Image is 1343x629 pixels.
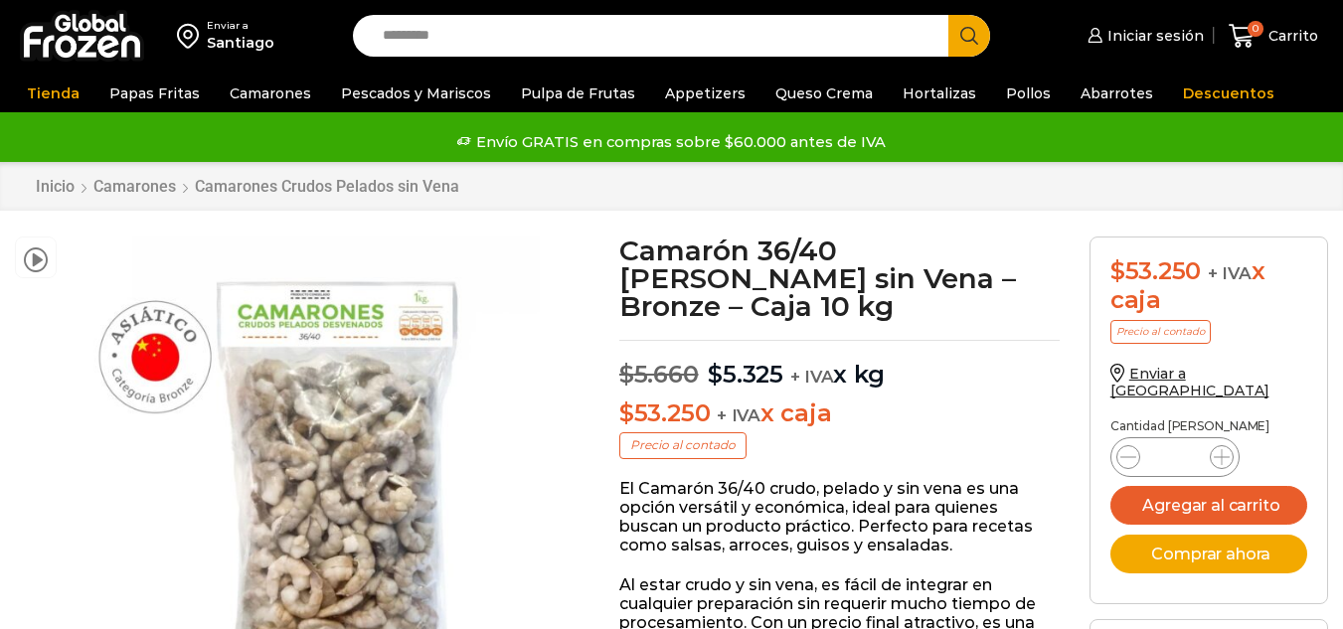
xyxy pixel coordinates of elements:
button: Agregar al carrito [1110,486,1307,525]
bdi: 5.325 [708,360,783,389]
button: Search button [948,15,990,57]
bdi: 53.250 [1110,256,1201,285]
a: Papas Fritas [99,75,210,112]
p: El Camarón 36/40 crudo, pelado y sin vena es una opción versátil y económica, ideal para quienes ... [619,479,1060,555]
p: x caja [619,399,1060,428]
div: Santiago [207,33,274,53]
div: x caja [1110,257,1307,315]
a: Pollos [996,75,1061,112]
span: + IVA [790,367,834,387]
a: Appetizers [655,75,755,112]
a: Descuentos [1173,75,1284,112]
span: 0 [1248,21,1263,37]
a: Camarones Crudos Pelados sin Vena [194,177,460,196]
a: Camarones [220,75,321,112]
a: Pulpa de Frutas [511,75,645,112]
a: Abarrotes [1071,75,1163,112]
nav: Breadcrumb [35,177,460,196]
a: Pescados y Mariscos [331,75,501,112]
span: $ [619,360,634,389]
a: Hortalizas [893,75,986,112]
button: Comprar ahora [1110,535,1307,573]
input: Product quantity [1156,443,1194,471]
h1: Camarón 36/40 [PERSON_NAME] sin Vena – Bronze – Caja 10 kg [619,236,1060,320]
span: Carrito [1263,26,1318,46]
a: Inicio [35,177,76,196]
a: 0 Carrito [1224,13,1323,60]
a: Queso Crema [765,75,883,112]
img: address-field-icon.svg [177,19,207,53]
a: Tienda [17,75,89,112]
p: Precio al contado [1110,320,1211,344]
span: $ [708,360,723,389]
span: $ [619,398,634,427]
a: Enviar a [GEOGRAPHIC_DATA] [1110,365,1269,399]
a: Iniciar sesión [1083,16,1204,56]
p: Cantidad [PERSON_NAME] [1110,419,1307,433]
span: + IVA [1208,263,1252,283]
div: Enviar a [207,19,274,33]
span: + IVA [717,405,760,425]
p: Precio al contado [619,432,747,458]
span: Iniciar sesión [1102,26,1204,46]
span: $ [1110,256,1125,285]
bdi: 53.250 [619,398,710,427]
a: Camarones [92,177,177,196]
p: x kg [619,340,1060,390]
bdi: 5.660 [619,360,699,389]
